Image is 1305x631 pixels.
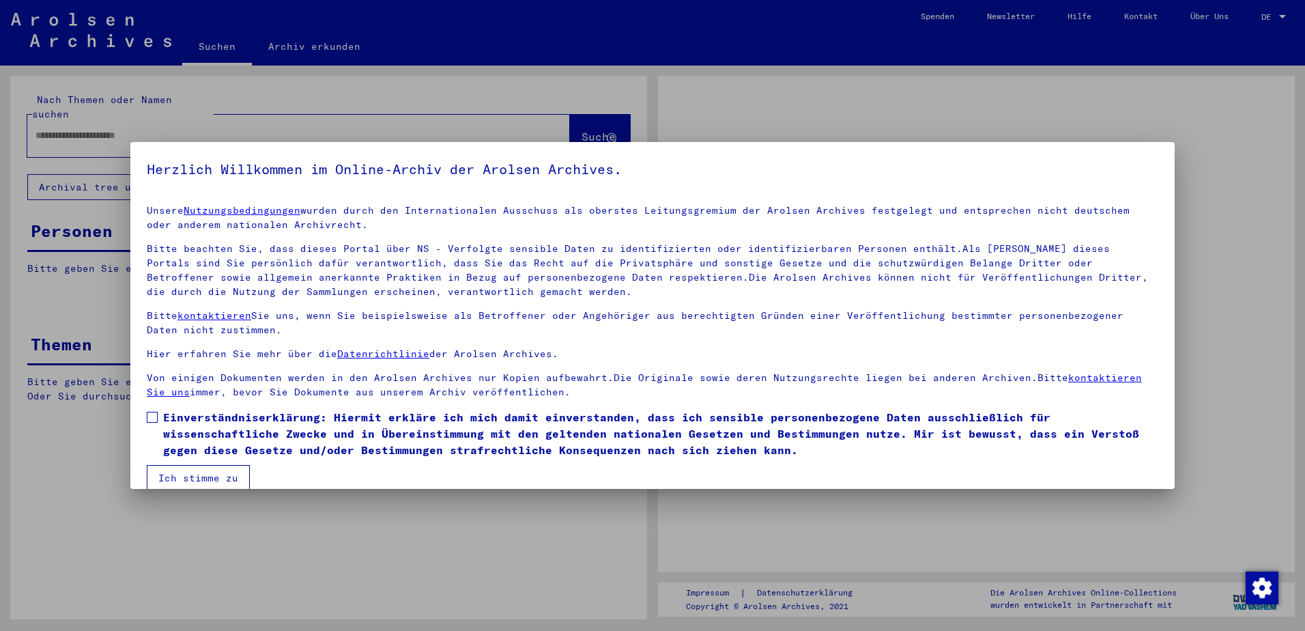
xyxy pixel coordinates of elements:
span: Einverständniserklärung: Hiermit erkläre ich mich damit einverstanden, dass ich sensible personen... [163,409,1158,458]
div: Zustimmung ändern [1245,571,1278,604]
a: Datenrichtlinie [337,348,429,360]
a: kontaktieren Sie uns [147,371,1142,398]
p: Hier erfahren Sie mehr über die der Arolsen Archives. [147,347,1158,361]
a: kontaktieren [177,309,251,322]
h5: Herzlich Willkommen im Online-Archiv der Arolsen Archives. [147,158,1158,180]
p: Von einigen Dokumenten werden in den Arolsen Archives nur Kopien aufbewahrt.Die Originale sowie d... [147,371,1158,399]
a: Nutzungsbedingungen [184,204,300,216]
img: Zustimmung ändern [1246,572,1278,604]
p: Bitte beachten Sie, dass dieses Portal über NS - Verfolgte sensible Daten zu identifizierten oder... [147,242,1158,299]
p: Bitte Sie uns, wenn Sie beispielsweise als Betroffener oder Angehöriger aus berechtigten Gründen ... [147,309,1158,337]
button: Ich stimme zu [147,465,250,491]
p: Unsere wurden durch den Internationalen Ausschuss als oberstes Leitungsgremium der Arolsen Archiv... [147,204,1158,232]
